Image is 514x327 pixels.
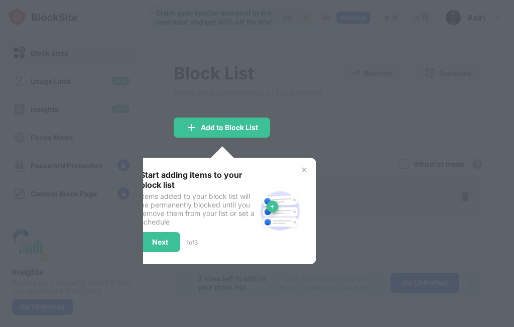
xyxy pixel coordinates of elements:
[140,192,256,226] div: Items added to your block list will be permanently blocked until you remove them from your list o...
[300,166,308,174] img: x-button.svg
[186,239,198,246] div: 1 of 3
[152,238,168,246] div: Next
[256,187,304,235] img: block-site.svg
[140,170,256,190] div: Start adding items to your block list
[201,124,258,132] div: Add to Block List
